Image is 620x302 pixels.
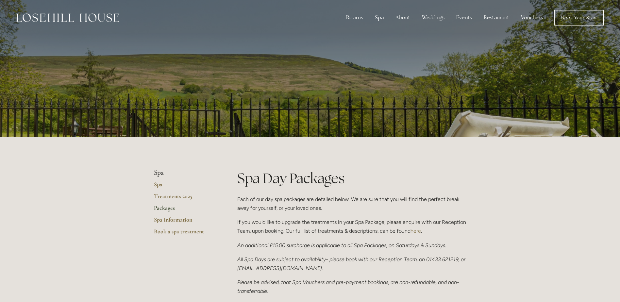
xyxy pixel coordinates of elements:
em: An additional £15.00 surcharge is applicable to all Spa Packages, on Saturdays & Sundays. [237,242,446,248]
div: Restaurant [478,11,514,24]
div: Weddings [417,11,450,24]
a: Spa [154,181,216,193]
a: Packages [154,204,216,216]
a: Book Your Stay [554,10,604,25]
div: Events [451,11,477,24]
a: Book a spa treatment [154,228,216,240]
a: Treatments 2025 [154,193,216,204]
img: Losehill House [16,13,119,22]
li: Spa [154,169,216,177]
div: Rooms [341,11,368,24]
a: here [411,228,421,234]
div: Spa [370,11,389,24]
p: Each of our day spa packages are detailed below. We are sure that you will find the perfect break... [237,195,466,212]
div: About [390,11,415,24]
a: Spa Information [154,216,216,228]
a: Vouchers [516,11,548,24]
em: Please be advised, that Spa Vouchers and pre-payment bookings, are non-refundable, and non-transf... [237,279,459,294]
h1: Spa Day Packages [237,169,466,188]
em: All Spa Days are subject to availability- please book with our Reception Team, on 01433 621219, o... [237,256,467,271]
p: If you would like to upgrade the treatments in your Spa Package, please enquire with our Receptio... [237,218,466,235]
